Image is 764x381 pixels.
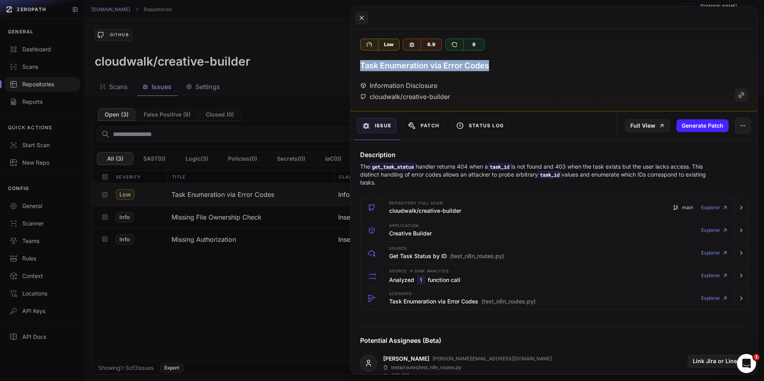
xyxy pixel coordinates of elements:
code: get_task_status [370,163,416,170]
button: Generate Patch [676,119,729,132]
button: Patch [403,118,444,133]
p: 376 - 381 [391,372,409,379]
span: Scenario [389,292,412,296]
p: The handler returns 404 when a is not found and 403 when the task exists but the user lacks acces... [360,163,717,187]
a: Explorer [701,222,728,238]
button: Link Jira or Linear [688,355,748,367]
h4: Potential Assignees (Beta) [360,336,748,345]
div: cloudwalk/creative-builder [360,92,450,101]
span: Source Sink Analysis [389,268,449,274]
span: main [682,204,693,211]
span: -> [409,268,413,274]
span: Source [389,247,407,251]
h3: Creative Builder [389,229,432,237]
button: Source Get Task Status by ID (test_n8n_routes.py) Explorer [361,242,747,264]
code: 1 [417,276,425,284]
span: Application [389,224,419,228]
a: Explorer [701,245,728,261]
button: Issue [357,118,396,133]
span: Repository Full scan [389,201,443,205]
code: task_id [538,171,561,178]
p: tests/routes/test_n8n_routes.py [391,364,461,371]
code: task_id [488,163,511,170]
h4: Description [360,150,748,159]
a: Explorer [701,268,728,284]
button: Source -> Sink Analysis Analyzed 1 function call Explorer [361,264,747,287]
button: Repository Full scan cloudwalk/creative-builder main Explorer [361,196,747,219]
a: Explorer [701,290,728,306]
button: Application Creative Builder Explorer [361,219,747,241]
span: (test_n8n_routes.py) [481,297,536,305]
p: [PERSON_NAME][EMAIL_ADDRESS][DOMAIN_NAME] [433,356,552,362]
a: Explorer [701,200,728,216]
h3: cloudwalk/creative-builder [389,207,461,215]
h3: Task Enumeration via Error Codes [389,297,536,305]
iframe: Intercom live chat [737,354,756,373]
a: [PERSON_NAME] [383,355,429,363]
a: Full View [625,119,670,132]
h3: Get Task Status by ID [389,252,504,260]
button: Status Log [451,118,509,133]
button: Scenario Task Enumeration via Error Codes (test_n8n_routes.py) Explorer [361,287,747,309]
span: (test_n8n_routes.py) [450,252,504,260]
span: 1 [753,354,760,360]
h3: Analyzed function call [389,276,460,284]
